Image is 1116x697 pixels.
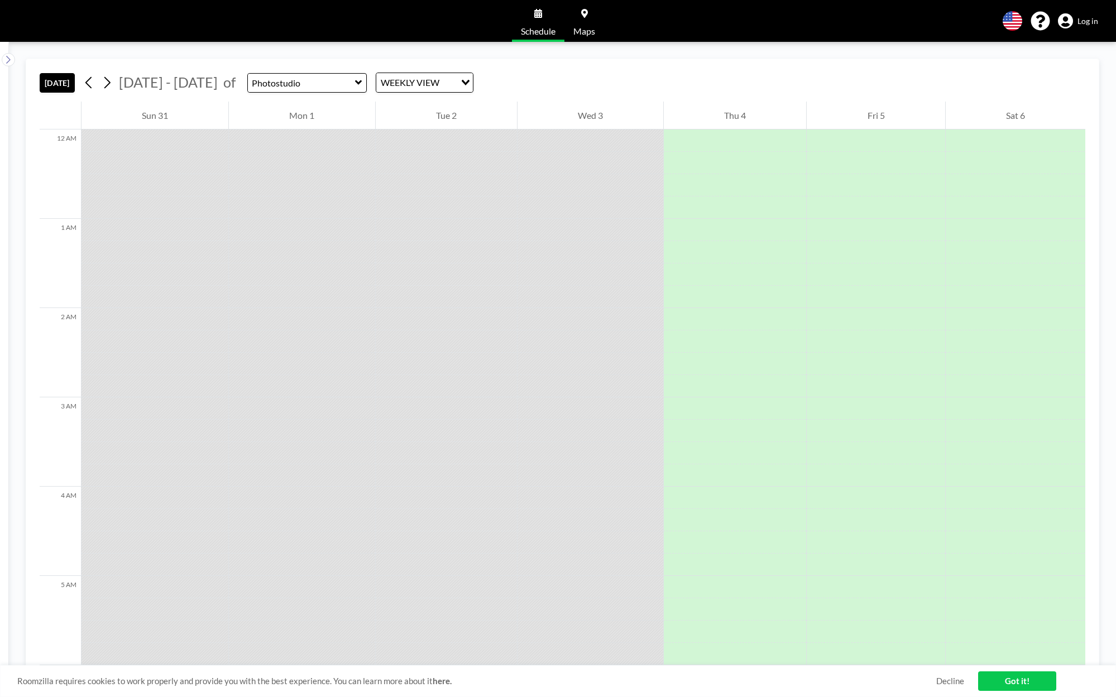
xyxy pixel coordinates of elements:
[40,487,81,576] div: 4 AM
[376,73,473,92] div: Search for option
[433,676,452,686] a: here.
[978,671,1056,691] a: Got it!
[17,676,936,686] span: Roomzilla requires cookies to work properly and provide you with the best experience. You can lea...
[40,73,75,93] button: [DATE]
[229,102,375,129] div: Mon 1
[18,10,72,32] img: organization-logo
[376,102,517,129] div: Tue 2
[443,75,454,90] input: Search for option
[664,102,806,129] div: Thu 4
[40,308,81,397] div: 2 AM
[40,576,81,665] div: 5 AM
[518,102,663,129] div: Wed 3
[807,102,945,129] div: Fri 5
[223,74,236,91] span: of
[1077,16,1098,26] span: Log in
[248,74,355,92] input: Photostudio
[40,219,81,308] div: 1 AM
[82,102,228,129] div: Sun 31
[573,27,595,36] span: Maps
[40,397,81,487] div: 3 AM
[1058,13,1098,29] a: Log in
[946,102,1085,129] div: Sat 6
[936,676,964,686] a: Decline
[119,74,218,90] span: [DATE] - [DATE]
[379,75,442,90] span: WEEKLY VIEW
[521,27,555,36] span: Schedule
[40,129,81,219] div: 12 AM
